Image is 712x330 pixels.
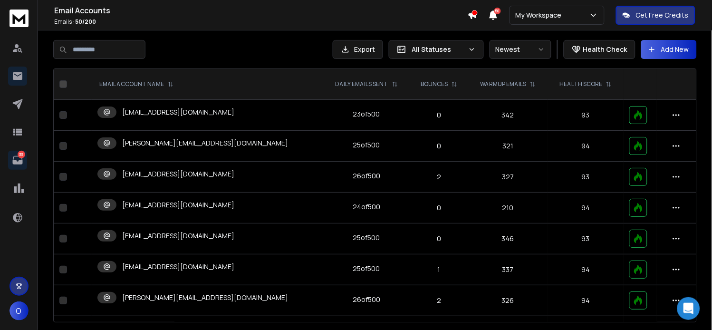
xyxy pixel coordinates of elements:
h1: Email Accounts [54,5,468,16]
p: [EMAIL_ADDRESS][DOMAIN_NAME] [122,200,234,210]
p: 0 [416,141,462,151]
div: Open Intercom Messenger [677,297,700,320]
td: 337 [468,254,548,285]
div: 24 of 500 [353,202,380,212]
td: 93 [548,162,624,193]
span: 50 [494,8,501,14]
p: 33 [18,151,25,158]
p: Emails : [54,18,468,26]
p: 0 [416,110,462,120]
p: [EMAIL_ADDRESS][DOMAIN_NAME] [122,231,234,241]
td: 93 [548,223,624,254]
div: 23 of 500 [353,109,380,119]
p: [EMAIL_ADDRESS][DOMAIN_NAME] [122,262,234,272]
p: 2 [416,172,462,182]
button: O [10,301,29,320]
p: [PERSON_NAME][EMAIL_ADDRESS][DOMAIN_NAME] [122,293,288,302]
div: 25 of 500 [353,264,380,273]
p: [EMAIL_ADDRESS][DOMAIN_NAME] [122,169,234,179]
td: 94 [548,254,624,285]
td: 326 [468,285,548,316]
p: BOUNCES [421,80,448,88]
td: 321 [468,131,548,162]
button: Health Check [564,40,635,59]
p: Get Free Credits [636,10,689,20]
span: 50 / 200 [75,18,96,26]
p: 0 [416,234,462,243]
td: 210 [468,193,548,223]
button: Add New [641,40,697,59]
p: DAILY EMAILS SENT [336,80,388,88]
td: 327 [468,162,548,193]
button: Export [333,40,383,59]
a: 33 [8,151,27,170]
p: 2 [416,296,462,305]
td: 93 [548,100,624,131]
div: 26 of 500 [353,171,380,181]
td: 94 [548,193,624,223]
td: 94 [548,285,624,316]
p: [EMAIL_ADDRESS][DOMAIN_NAME] [122,107,234,117]
p: [PERSON_NAME][EMAIL_ADDRESS][DOMAIN_NAME] [122,138,288,148]
p: Health Check [583,45,627,54]
div: 25 of 500 [353,233,380,243]
td: 342 [468,100,548,131]
div: 26 of 500 [353,295,380,304]
div: EMAIL ACCOUNT NAME [99,80,173,88]
td: 346 [468,223,548,254]
p: WARMUP EMAILS [480,80,526,88]
button: Newest [490,40,551,59]
button: Get Free Credits [616,6,695,25]
p: My Workspace [516,10,566,20]
p: 0 [416,203,462,213]
img: logo [10,10,29,27]
td: 94 [548,131,624,162]
p: All Statuses [412,45,464,54]
p: HEALTH SCORE [559,80,602,88]
div: 25 of 500 [353,140,380,150]
p: 1 [416,265,462,274]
